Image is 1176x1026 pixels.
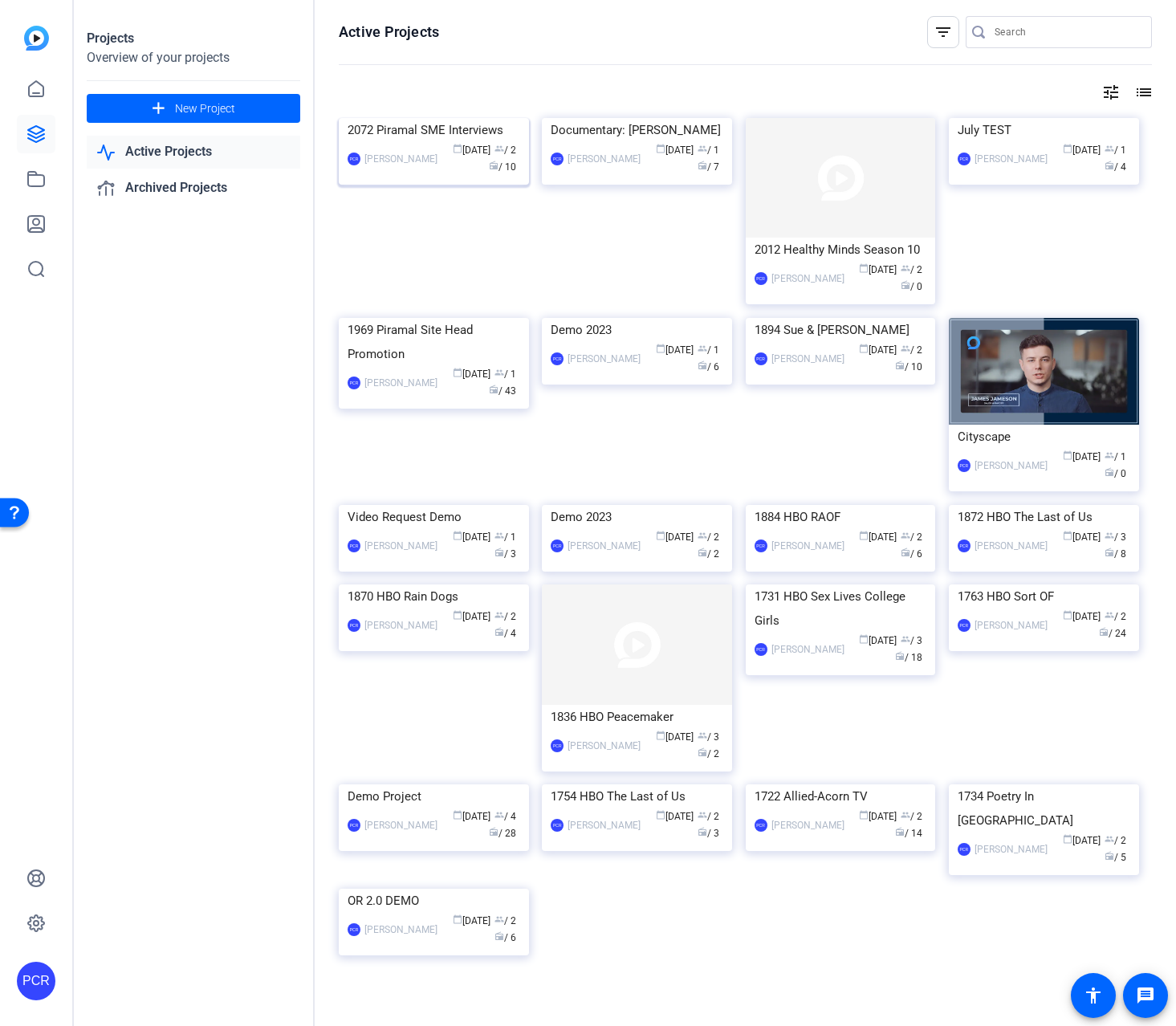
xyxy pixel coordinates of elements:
[1105,851,1114,861] span: radio
[656,531,694,543] span: [DATE]
[958,784,1130,833] div: 1734 Poetry In [GEOGRAPHIC_DATA]
[348,318,520,366] div: 1969 Piramal Site Head Promotion
[958,153,971,165] div: PCR
[901,344,922,356] span: / 2
[494,144,504,153] span: group
[1105,834,1114,844] span: group
[348,153,360,165] div: PCR
[1105,531,1126,543] span: / 3
[1105,548,1114,557] span: radio
[1063,611,1101,622] span: [DATE]
[453,368,462,377] span: calendar_today
[551,705,723,729] div: 1836 HBO Peacemaker
[859,810,869,820] span: calendar_today
[364,151,437,167] div: [PERSON_NAME]
[771,641,844,658] div: [PERSON_NAME]
[895,652,922,663] span: / 18
[859,531,897,543] span: [DATE]
[494,531,516,543] span: / 1
[348,889,520,913] div: OR 2.0 DEMO
[364,922,437,938] div: [PERSON_NAME]
[958,843,971,856] div: PCR
[1105,531,1114,540] span: group
[1063,451,1101,462] span: [DATE]
[453,368,490,380] span: [DATE]
[551,318,723,342] div: Demo 2023
[1063,834,1072,844] span: calendar_today
[348,539,360,552] div: PCR
[348,784,520,808] div: Demo Project
[901,280,910,290] span: radio
[755,584,927,633] div: 1731 HBO Sex Lives College Girls
[1105,161,1114,170] span: radio
[859,634,869,644] span: calendar_today
[698,360,707,370] span: radio
[771,817,844,833] div: [PERSON_NAME]
[901,531,922,543] span: / 2
[859,344,869,353] span: calendar_today
[494,368,504,377] span: group
[348,584,520,609] div: 1870 HBO Rain Dogs
[656,144,665,153] span: calendar_today
[901,531,910,540] span: group
[364,817,437,833] div: [PERSON_NAME]
[453,611,490,622] span: [DATE]
[87,94,300,123] button: New Project
[698,161,707,170] span: radio
[901,548,922,560] span: / 6
[995,22,1139,42] input: Search
[551,505,723,529] div: Demo 2023
[859,635,897,646] span: [DATE]
[1105,451,1126,462] span: / 1
[494,810,504,820] span: group
[1105,548,1126,560] span: / 8
[755,643,767,656] div: PCR
[1105,835,1126,846] span: / 2
[859,531,869,540] span: calendar_today
[494,368,516,380] span: / 1
[453,914,462,924] span: calendar_today
[958,539,971,552] div: PCR
[364,617,437,633] div: [PERSON_NAME]
[494,610,504,620] span: group
[453,811,490,822] span: [DATE]
[698,144,707,153] span: group
[489,161,498,170] span: radio
[494,627,504,637] span: radio
[698,531,707,540] span: group
[551,819,564,832] div: PCR
[698,731,719,743] span: / 3
[895,651,905,661] span: radio
[859,264,897,275] span: [DATE]
[1063,610,1072,620] span: calendar_today
[656,145,694,156] span: [DATE]
[494,548,504,557] span: radio
[87,172,300,205] a: Archived Projects
[755,318,927,342] div: 1894 Sue & [PERSON_NAME]
[568,151,641,167] div: [PERSON_NAME]
[698,145,719,156] span: / 1
[24,26,49,51] img: blue-gradient.svg
[698,548,719,560] span: / 2
[698,531,719,543] span: / 2
[901,263,910,273] span: group
[975,458,1048,474] div: [PERSON_NAME]
[698,748,719,759] span: / 2
[656,731,694,743] span: [DATE]
[698,811,719,822] span: / 2
[348,505,520,529] div: Video Request Demo
[895,361,922,373] span: / 10
[453,145,490,156] span: [DATE]
[453,531,490,543] span: [DATE]
[494,548,516,560] span: / 3
[771,271,844,287] div: [PERSON_NAME]
[1105,450,1114,460] span: group
[698,747,707,757] span: radio
[568,538,641,554] div: [PERSON_NAME]
[958,619,971,632] div: PCR
[494,931,504,941] span: radio
[1133,83,1152,102] mat-icon: list
[958,459,971,472] div: PCR
[934,22,953,42] mat-icon: filter_list
[339,22,439,42] h1: Active Projects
